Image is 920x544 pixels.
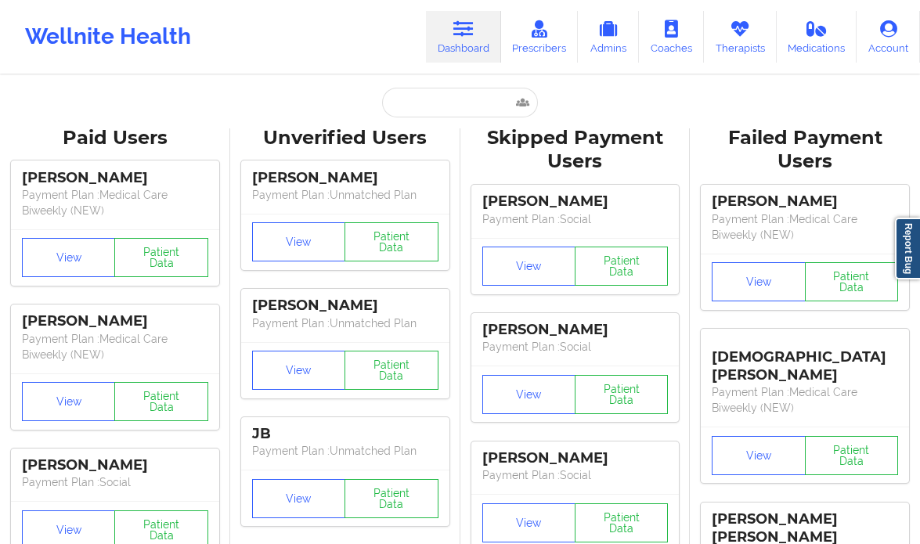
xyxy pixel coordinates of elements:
p: Payment Plan : Social [482,339,669,355]
button: Patient Data [805,436,898,475]
button: View [22,382,115,421]
div: JB [252,425,438,443]
button: View [252,479,345,518]
button: Patient Data [345,479,438,518]
a: Dashboard [426,11,501,63]
p: Payment Plan : Medical Care Biweekly (NEW) [712,384,898,416]
div: [PERSON_NAME] [252,297,438,315]
p: Payment Plan : Unmatched Plan [252,443,438,459]
p: Payment Plan : Social [22,474,208,490]
a: Medications [777,11,857,63]
button: Patient Data [114,382,207,421]
button: Patient Data [575,247,668,286]
p: Payment Plan : Social [482,467,669,483]
p: Payment Plan : Medical Care Biweekly (NEW) [22,331,208,362]
p: Payment Plan : Medical Care Biweekly (NEW) [22,187,208,218]
div: [PERSON_NAME] [22,169,208,187]
button: View [712,436,805,475]
div: Paid Users [11,126,219,150]
p: Payment Plan : Unmatched Plan [252,315,438,331]
a: Report Bug [895,218,920,279]
button: Patient Data [805,262,898,301]
div: [PERSON_NAME] [22,456,208,474]
div: Skipped Payment Users [471,126,680,175]
p: Payment Plan : Social [482,211,669,227]
div: [PERSON_NAME] [482,321,669,339]
div: [PERSON_NAME] [482,193,669,211]
button: Patient Data [575,375,668,414]
a: Therapists [704,11,777,63]
button: Patient Data [345,351,438,390]
button: View [482,375,575,414]
div: [PERSON_NAME] [252,169,438,187]
div: [PERSON_NAME] [712,193,898,211]
p: Payment Plan : Unmatched Plan [252,187,438,203]
div: Failed Payment Users [701,126,909,175]
button: View [712,262,805,301]
button: Patient Data [114,238,207,277]
p: Payment Plan : Medical Care Biweekly (NEW) [712,211,898,243]
a: Account [857,11,920,63]
a: Admins [578,11,639,63]
button: View [482,247,575,286]
div: [DEMOGRAPHIC_DATA][PERSON_NAME] [712,337,898,384]
div: [PERSON_NAME] [22,312,208,330]
button: Patient Data [575,503,668,542]
a: Coaches [639,11,704,63]
div: [PERSON_NAME] [482,449,669,467]
a: Prescribers [501,11,579,63]
button: View [482,503,575,542]
button: View [252,222,345,261]
div: Unverified Users [241,126,449,150]
button: View [252,351,345,390]
button: View [22,238,115,277]
button: Patient Data [345,222,438,261]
